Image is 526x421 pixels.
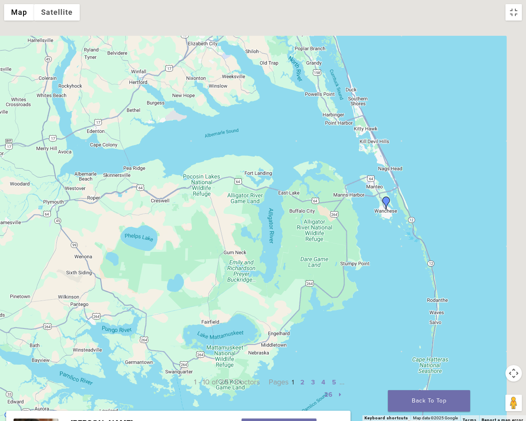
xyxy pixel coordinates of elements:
a: 4 [321,378,325,386]
a: 3 [311,378,315,386]
a: 5 [332,378,336,386]
div: Dr. Makani Peele [380,197,393,210]
a: 2 [300,378,305,386]
span: … [339,377,344,386]
a: 26 [324,391,332,399]
a: 1 [292,378,294,386]
p: Pages [260,376,344,400]
a: Back To Top [388,390,470,412]
p: 1 - 10 of 257 Doctors [175,376,260,400]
